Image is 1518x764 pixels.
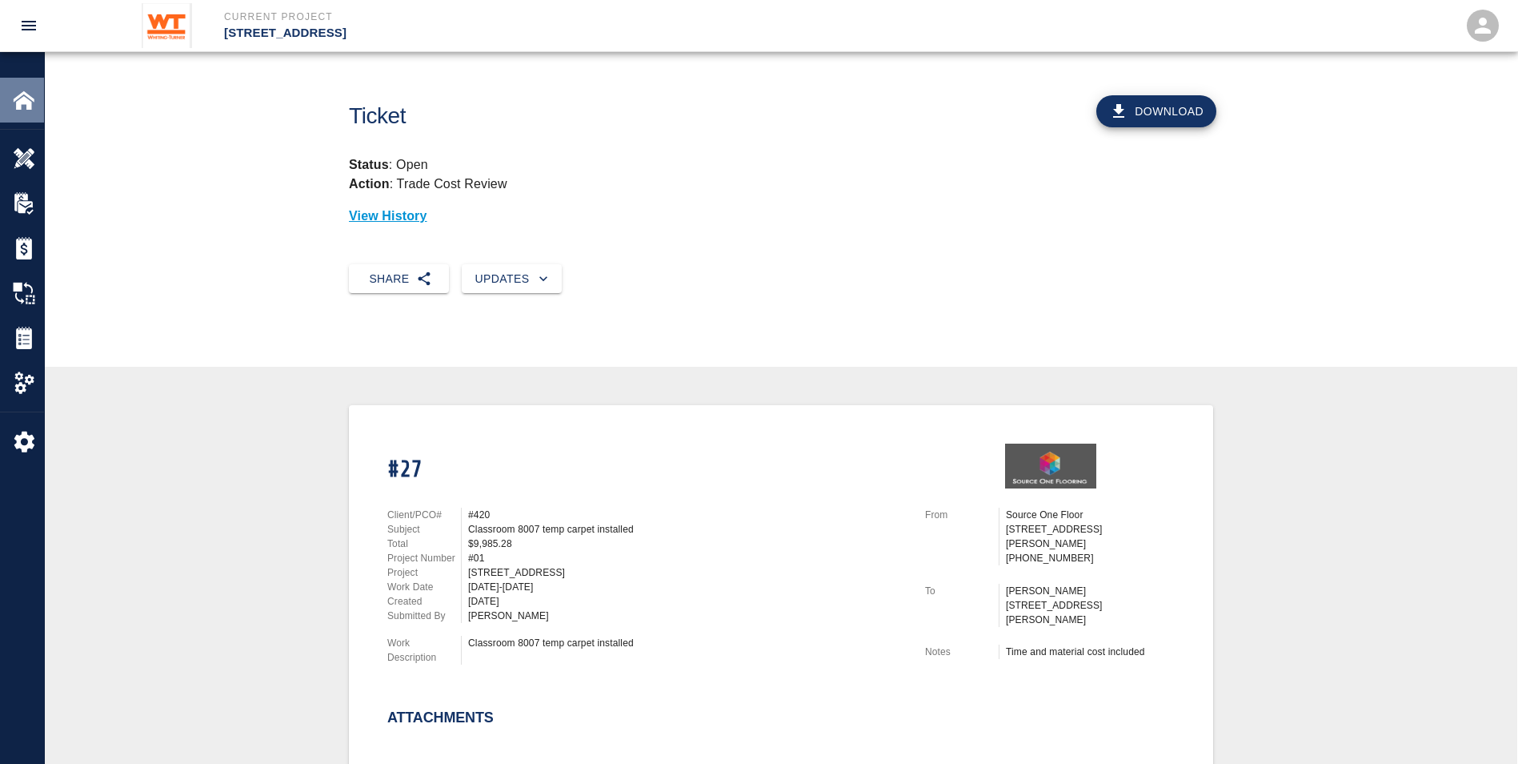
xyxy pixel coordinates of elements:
p: Work Description [387,636,461,665]
div: $9,985.28 [468,537,906,551]
p: Project Number [387,551,461,565]
p: [PHONE_NUMBER] [1006,551,1175,565]
p: [STREET_ADDRESS] [224,24,846,42]
p: View History [349,207,1213,226]
p: From [925,508,999,522]
iframe: Chat Widget [1438,687,1518,764]
p: [STREET_ADDRESS][PERSON_NAME] [1006,598,1175,627]
p: Work Date [387,580,461,594]
button: Share [349,264,449,294]
p: To [925,584,999,598]
div: [STREET_ADDRESS] [468,565,906,580]
img: Source One Floor [1005,444,1096,489]
p: [PERSON_NAME] [1006,584,1175,598]
p: : Open [349,155,1213,175]
p: Project [387,565,461,580]
h1: #27 [387,456,906,485]
button: Download [1096,95,1216,127]
p: : Trade Cost Review [349,177,507,191]
div: [PERSON_NAME] [468,609,906,623]
div: [DATE]-[DATE] [468,580,906,594]
p: Client/PCO# [387,508,461,522]
h1: Ticket [349,103,847,130]
button: Updates [462,264,562,294]
p: Notes [925,645,999,659]
div: [DATE] [468,594,906,609]
strong: Action [349,177,390,191]
div: #01 [468,551,906,565]
p: Submitted By [387,609,461,623]
strong: Status [349,158,389,171]
div: Classroom 8007 temp carpet installed [468,522,906,537]
div: #420 [468,508,906,522]
div: Classroom 8007 temp carpet installed [468,636,906,650]
h2: Attachments [387,710,494,727]
div: Time and material cost included [1006,645,1175,659]
p: Created [387,594,461,609]
img: Whiting-Turner [142,3,192,48]
p: Source One Floor [1006,508,1175,522]
p: Subject [387,522,461,537]
p: [STREET_ADDRESS][PERSON_NAME] [1006,522,1175,551]
p: Current Project [224,10,846,24]
button: open drawer [10,6,48,45]
p: Total [387,537,461,551]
